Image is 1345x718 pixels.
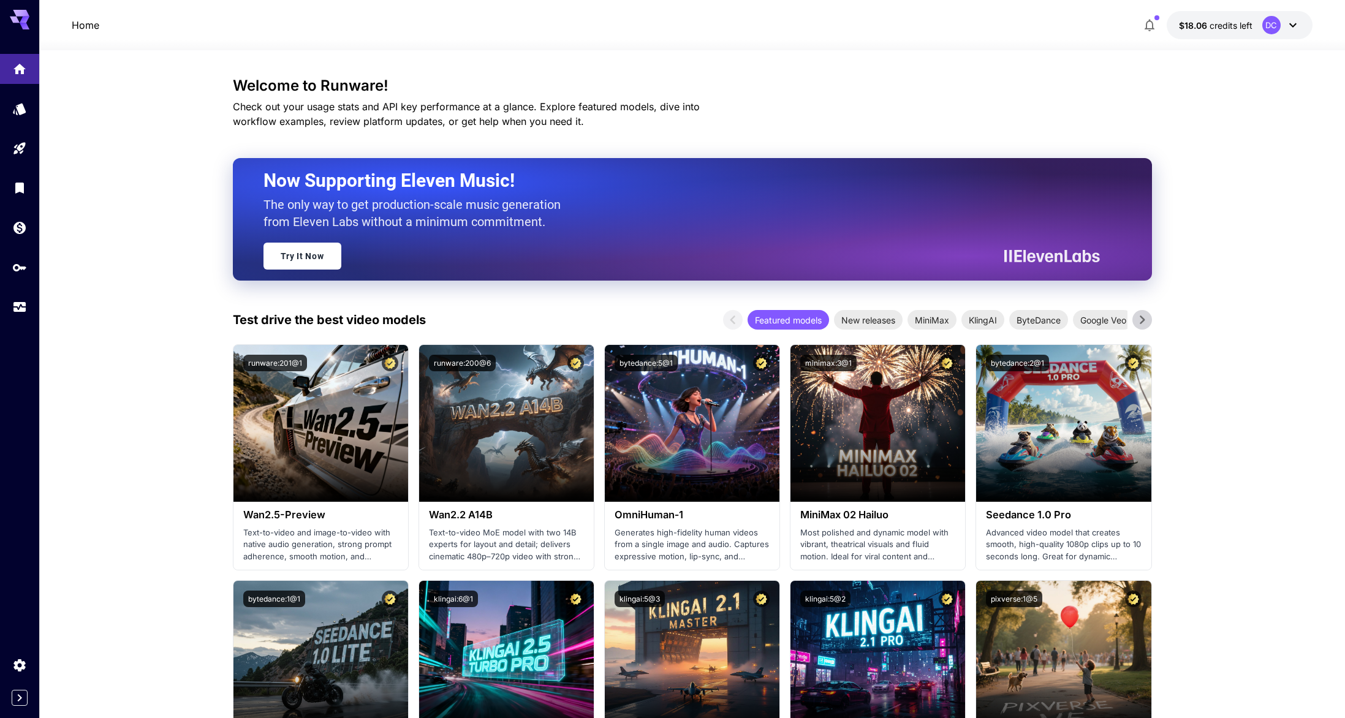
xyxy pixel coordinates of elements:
p: The only way to get production-scale music generation from Eleven Labs without a minimum commitment. [263,196,570,230]
p: Advanced video model that creates smooth, high-quality 1080p clips up to 10 seconds long. Great f... [986,527,1141,563]
div: ByteDance [1009,310,1068,330]
h3: OmniHuman‑1 [615,509,770,521]
button: Expand sidebar [12,690,28,706]
button: minimax:3@1 [800,355,857,371]
div: Google Veo [1073,310,1134,330]
div: Featured models [748,310,829,330]
div: Home [12,61,27,77]
a: Try It Now [263,243,341,270]
button: bytedance:1@1 [243,591,305,607]
div: New releases [834,310,903,330]
button: klingai:6@1 [429,591,478,607]
div: Wallet [12,220,27,235]
div: Playground [12,141,27,156]
div: Models [12,101,27,116]
button: runware:201@1 [243,355,307,371]
button: klingai:5@3 [615,591,665,607]
button: runware:200@6 [429,355,496,371]
img: alt [790,345,965,502]
span: credits left [1210,20,1252,31]
h3: MiniMax 02 Hailuo [800,509,955,521]
button: Certified Model – Vetted for best performance and includes a commercial license. [1125,591,1142,607]
p: Test drive the best video models [233,311,426,329]
h3: Wan2.5-Preview [243,509,398,521]
span: $18.06 [1179,20,1210,31]
span: ByteDance [1009,314,1068,327]
div: DC [1262,16,1281,34]
h3: Seedance 1.0 Pro [986,509,1141,521]
img: alt [419,345,594,502]
span: New releases [834,314,903,327]
button: Certified Model – Vetted for best performance and includes a commercial license. [567,591,584,607]
p: Text-to-video MoE model with two 14B experts for layout and detail; delivers cinematic 480p–720p ... [429,527,584,563]
button: pixverse:1@5 [986,591,1042,607]
img: alt [976,345,1151,502]
span: Google Veo [1073,314,1134,327]
div: Usage [12,300,27,315]
span: Featured models [748,314,829,327]
h3: Wan2.2 A14B [429,509,584,521]
div: Settings [12,657,27,673]
button: Certified Model – Vetted for best performance and includes a commercial license. [1125,355,1142,371]
button: klingai:5@2 [800,591,851,607]
a: Home [72,18,99,32]
h2: Now Supporting Eleven Music! [263,169,1091,192]
button: $18.0623DC [1167,11,1313,39]
h3: Welcome to Runware! [233,77,1152,94]
p: Text-to-video and image-to-video with native audio generation, strong prompt adherence, smooth mo... [243,527,398,563]
button: Certified Model – Vetted for best performance and includes a commercial license. [939,591,955,607]
p: Generates high-fidelity human videos from a single image and audio. Captures expressive motion, l... [615,527,770,563]
span: Check out your usage stats and API key performance at a glance. Explore featured models, dive int... [233,100,700,127]
p: Most polished and dynamic model with vibrant, theatrical visuals and fluid motion. Ideal for vira... [800,527,955,563]
div: Library [12,180,27,195]
button: Certified Model – Vetted for best performance and includes a commercial license. [382,355,398,371]
img: alt [605,345,779,502]
button: bytedance:5@1 [615,355,678,371]
nav: breadcrumb [72,18,99,32]
div: API Keys [12,260,27,275]
span: KlingAI [961,314,1004,327]
button: Certified Model – Vetted for best performance and includes a commercial license. [939,355,955,371]
div: $18.0623 [1179,19,1252,32]
button: Certified Model – Vetted for best performance and includes a commercial license. [753,591,770,607]
span: MiniMax [907,314,957,327]
div: MiniMax [907,310,957,330]
div: KlingAI [961,310,1004,330]
button: Certified Model – Vetted for best performance and includes a commercial license. [382,591,398,607]
button: Certified Model – Vetted for best performance and includes a commercial license. [567,355,584,371]
img: alt [233,345,408,502]
button: Certified Model – Vetted for best performance and includes a commercial license. [753,355,770,371]
button: bytedance:2@1 [986,355,1049,371]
